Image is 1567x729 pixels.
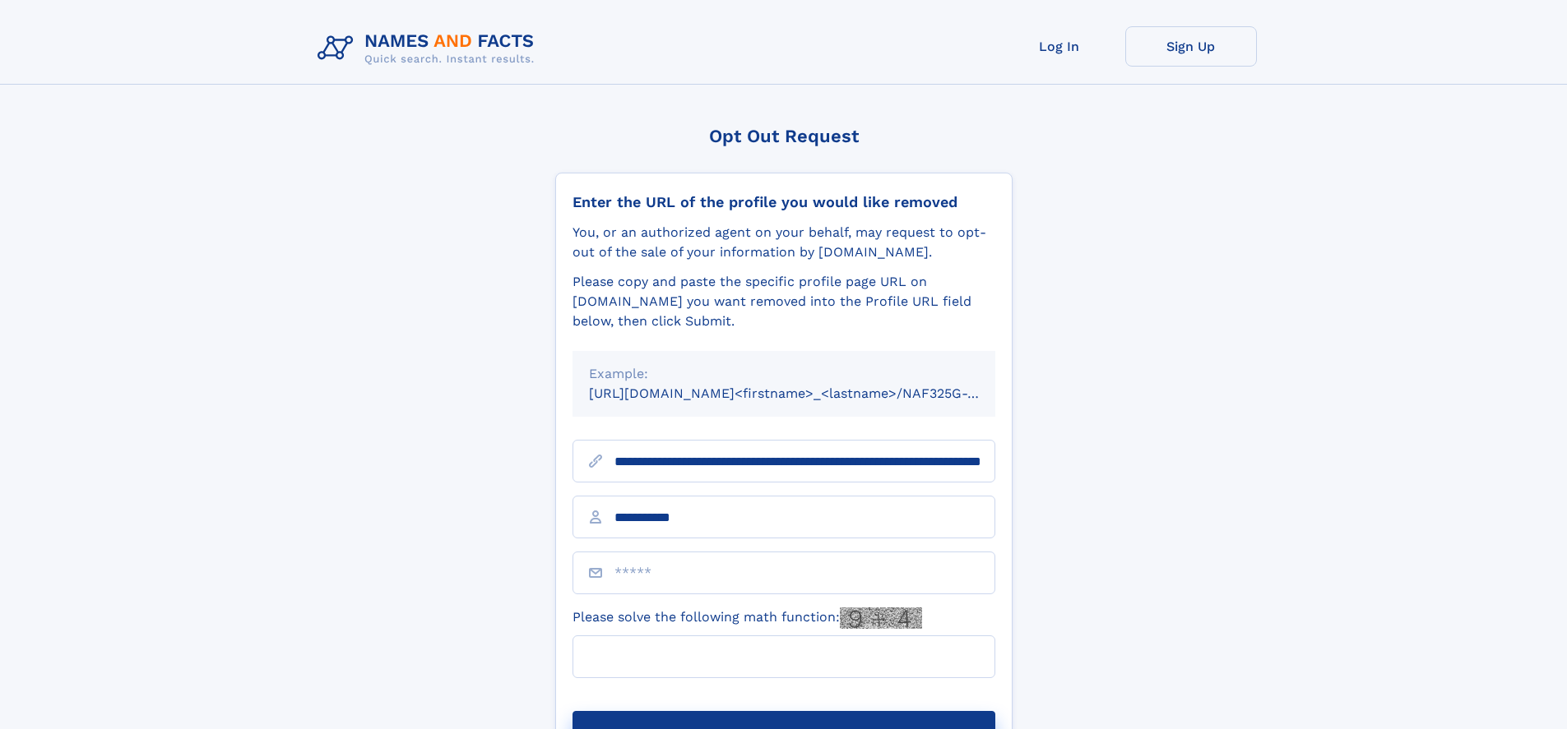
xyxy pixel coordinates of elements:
a: Log In [994,26,1125,67]
div: Opt Out Request [555,126,1013,146]
div: Example: [589,364,979,384]
div: Enter the URL of the profile you would like removed [573,193,995,211]
small: [URL][DOMAIN_NAME]<firstname>_<lastname>/NAF325G-xxxxxxxx [589,385,1027,401]
div: You, or an authorized agent on your behalf, may request to opt-out of the sale of your informatio... [573,223,995,262]
label: Please solve the following math function: [573,607,922,629]
a: Sign Up [1125,26,1257,67]
div: Please copy and paste the specific profile page URL on [DOMAIN_NAME] you want removed into the Pr... [573,272,995,331]
img: Logo Names and Facts [311,26,548,71]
